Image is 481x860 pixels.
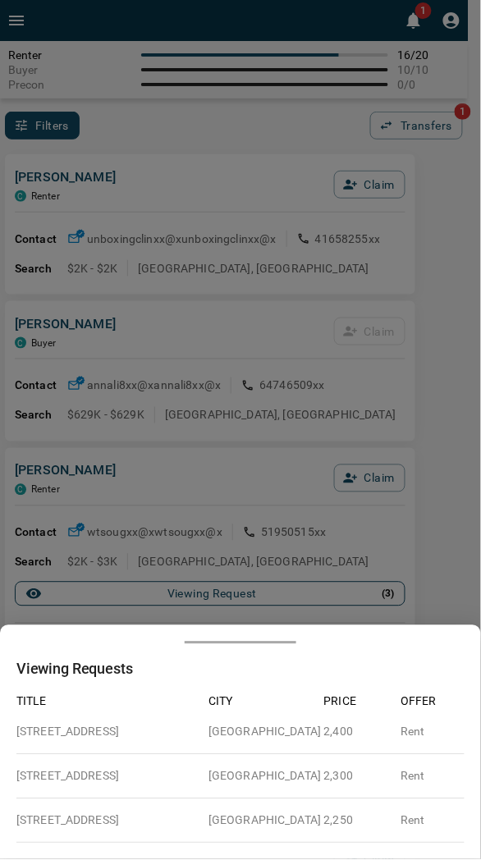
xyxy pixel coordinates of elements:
[208,693,311,711] p: City
[208,724,311,741] p: [GEOGRAPHIC_DATA]
[324,768,388,785] p: 2,300
[16,661,465,679] h2: Viewing Requests
[401,768,465,785] p: Rent
[324,812,388,830] p: 2,250
[16,812,195,830] p: [STREET_ADDRESS]
[16,724,195,741] p: [STREET_ADDRESS]
[324,693,388,711] p: Price
[401,812,465,830] p: Rent
[16,693,195,711] p: Title
[208,768,311,785] p: [GEOGRAPHIC_DATA]
[208,812,311,830] p: [GEOGRAPHIC_DATA]
[324,724,388,741] p: 2,400
[16,768,195,785] p: [STREET_ADDRESS]
[401,724,465,741] p: Rent
[401,693,465,711] p: Offer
